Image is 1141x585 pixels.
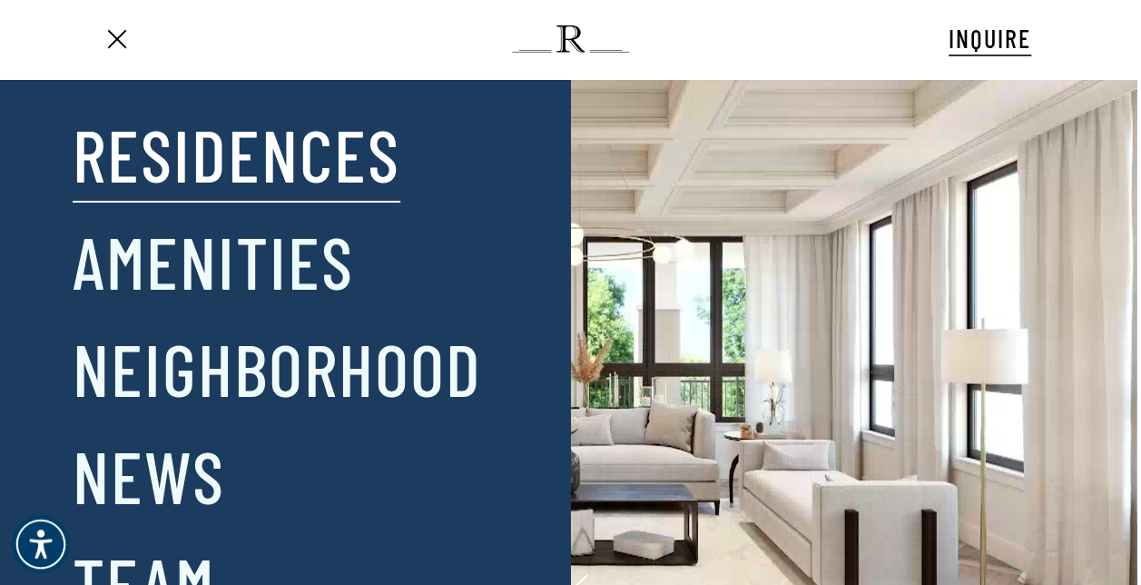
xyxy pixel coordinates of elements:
[512,25,629,53] img: The Regent
[949,23,1031,54] span: INQUIRE
[73,428,225,522] a: News
[73,106,400,201] a: Residences
[949,21,1031,56] a: INQUIRE
[73,321,482,415] a: Neighborhood
[73,213,354,308] a: Amenities
[101,30,132,49] a: Navigation Menu
[12,515,70,573] div: Accessibility Menu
